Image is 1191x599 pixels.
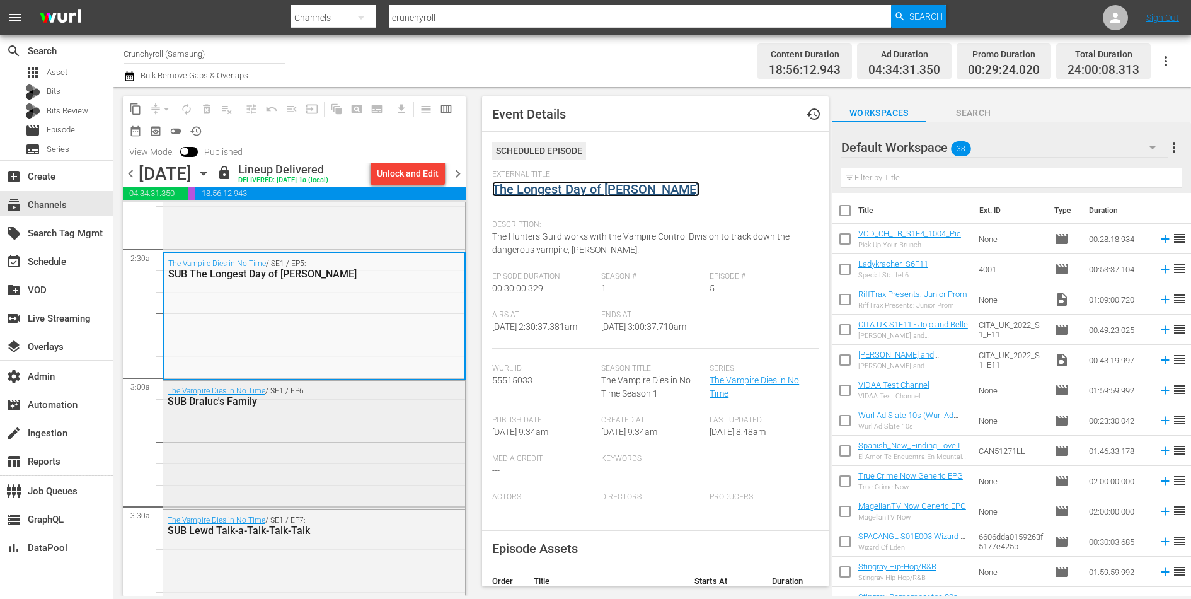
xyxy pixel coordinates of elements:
[1084,315,1153,345] td: 00:49:23.025
[868,45,940,63] div: Ad Duration
[282,99,302,119] span: Fill episodes with ad slates
[858,422,969,431] div: Wurl Ad Slate 10s
[168,387,265,395] a: The Vampire Dies in No Time
[974,526,1049,557] td: 6606dda0159263f5177e425b
[1166,140,1182,155] span: more_vert
[601,427,657,437] span: [DATE] 9:34am
[909,5,943,28] span: Search
[601,310,704,320] span: Ends At
[1084,526,1153,557] td: 00:30:03.685
[139,163,192,184] div: [DATE]
[47,105,88,117] span: Bits Review
[1172,533,1187,549] span: reorder
[411,96,436,121] span: Day Calendar View
[858,562,936,571] a: Stingray Hip-Hop/R&B
[492,231,790,255] span: The Hunters Guild works with the Vampire Control Division to track down the dangerous vampire, [P...
[1172,352,1187,367] span: reorder
[6,44,21,59] span: Search
[188,187,195,200] span: 00:29:24.020
[601,454,704,464] span: Keywords
[974,496,1049,526] td: None
[1158,474,1172,488] svg: Add to Schedule
[710,492,812,503] span: Producers
[951,136,971,162] span: 38
[1084,345,1153,375] td: 00:43:19.997
[6,540,21,555] span: DataPool
[710,272,812,282] span: Episode #
[125,99,146,119] span: Copy Lineup
[146,99,176,119] span: Remove Gaps & Overlaps
[492,541,578,556] span: Episode Assets
[25,123,40,138] span: Episode
[25,84,40,100] div: Bits
[146,121,166,141] span: View Backup
[47,66,67,79] span: Asset
[972,193,1047,228] th: Ext. ID
[492,220,812,230] span: Description:
[710,283,715,293] span: 5
[492,427,548,437] span: [DATE] 9:34am
[492,322,577,332] span: [DATE] 2:30:37.381am
[891,5,946,28] button: Search
[968,63,1040,78] span: 00:29:24.020
[974,345,1049,375] td: CITA_UK_2022_S1_E11
[769,45,841,63] div: Content Duration
[710,504,717,514] span: ---
[858,532,969,550] a: SPACANGL S01E003 Wizard Of Eden
[371,162,445,185] button: Unlock and Edit
[1158,323,1172,337] svg: Add to Schedule
[217,165,232,180] span: lock
[1158,353,1172,367] svg: Add to Schedule
[1054,443,1069,458] span: Episode
[1084,405,1153,436] td: 00:23:30.042
[492,107,566,122] span: Event Details
[858,193,972,228] th: Title
[6,426,21,441] span: Ingestion
[601,375,691,398] span: The Vampire Dies in No Time Season 1
[190,125,202,137] span: history_outlined
[974,284,1049,315] td: None
[47,143,69,156] span: Series
[1158,262,1172,276] svg: Add to Schedule
[1084,496,1153,526] td: 02:00:00.000
[974,224,1049,254] td: None
[170,125,182,137] span: toggle_off
[176,99,197,119] span: Loop Content
[25,65,40,80] span: Asset
[168,516,399,537] div: / SE1 / EP7:
[1172,503,1187,518] span: reorder
[858,229,966,248] a: VOD_CH_LB_S1E4_1004_PickUpYourBrunch
[482,566,524,596] th: Order
[180,147,189,156] span: Toggle to switch from Published to Draft view.
[168,395,399,407] div: SUB Draluc's Family
[166,121,186,141] span: 24 hours Lineup View is OFF
[125,121,146,141] span: Month Calendar View
[6,226,21,241] span: Search Tag Mgmt
[6,311,21,326] span: Live Streaming
[1172,322,1187,337] span: reorder
[858,513,966,521] div: MagellanTV Now
[858,574,936,582] div: Stingray Hip-Hop/R&B
[186,121,206,141] span: View History
[322,96,347,121] span: Refresh All Search Blocks
[492,504,500,514] span: ---
[832,105,926,121] span: Workspaces
[858,289,967,299] a: RiffTrax Presents: Junior Prom
[868,63,940,78] span: 04:34:31.350
[47,85,60,98] span: Bits
[129,103,142,115] span: content_copy
[858,350,939,369] a: [PERSON_NAME] and [PERSON_NAME]
[25,103,40,119] div: Bits Review
[710,375,799,398] a: The Vampire Dies in No Time
[858,471,963,480] a: True Crime Now Generic EPG
[367,99,387,119] span: Create Series Block
[1054,262,1069,277] span: Episode
[858,301,967,310] div: RiffTrax Presents: Junior Prom
[974,405,1049,436] td: None
[1084,436,1153,466] td: 01:46:33.178
[524,566,684,596] th: Title
[492,170,812,180] span: External Title
[302,99,322,119] span: Update Metadata from Key Asset
[601,364,704,374] span: Season Title
[1172,382,1187,397] span: reorder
